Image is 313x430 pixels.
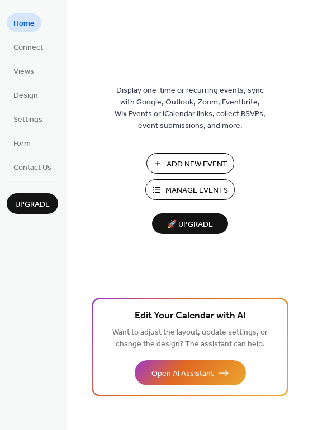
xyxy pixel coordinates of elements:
[13,162,51,174] span: Contact Us
[7,193,58,214] button: Upgrade
[7,157,58,176] a: Contact Us
[13,138,31,150] span: Form
[7,109,49,128] a: Settings
[7,61,41,80] a: Views
[13,42,43,54] span: Connect
[115,85,265,132] span: Display one-time or recurring events, sync with Google, Outlook, Zoom, Eventbrite, Wix Events or ...
[13,90,38,102] span: Design
[13,66,34,78] span: Views
[145,179,235,200] button: Manage Events
[135,308,246,324] span: Edit Your Calendar with AI
[152,213,228,234] button: 🚀 Upgrade
[165,185,228,197] span: Manage Events
[7,85,45,104] a: Design
[167,159,227,170] span: Add New Event
[151,368,214,380] span: Open AI Assistant
[15,199,50,211] span: Upgrade
[13,18,35,30] span: Home
[159,217,221,232] span: 🚀 Upgrade
[7,13,41,32] a: Home
[135,360,246,385] button: Open AI Assistant
[146,153,234,174] button: Add New Event
[112,325,268,352] span: Want to adjust the layout, update settings, or change the design? The assistant can help.
[13,114,42,126] span: Settings
[7,37,50,56] a: Connect
[7,133,37,152] a: Form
